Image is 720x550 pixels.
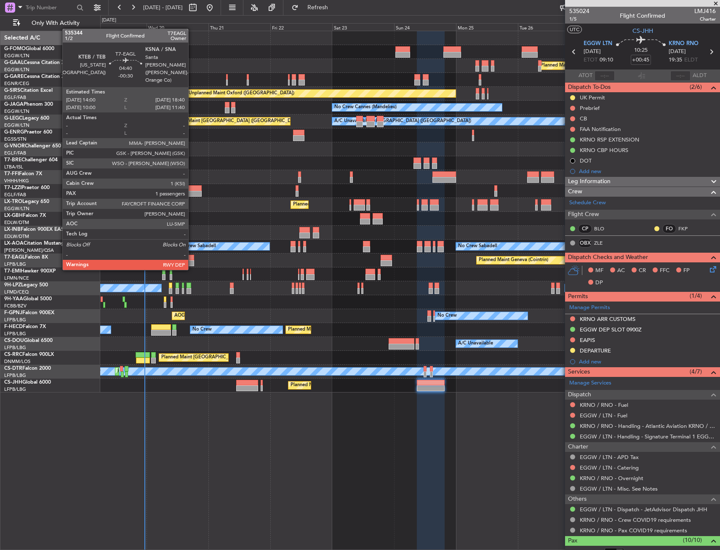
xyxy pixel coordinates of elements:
[300,5,336,11] span: Refresh
[334,115,471,128] div: A/C Unavailable [GEOGRAPHIC_DATA] ([GEOGRAPHIC_DATA])
[4,158,21,163] span: T7-BRE
[4,296,23,302] span: 9H-YAA
[84,23,146,31] div: Tue 19
[617,267,625,275] span: AC
[334,101,397,114] div: No Crew Cannes (Mandelieu)
[192,323,212,336] div: No Crew
[634,46,648,55] span: 10:25
[4,324,23,329] span: F-HECD
[594,225,613,232] a: BLO
[4,289,29,295] a: LFMD/CEQ
[580,347,611,354] div: DEPARTURE
[4,88,20,93] span: G-SIRS
[332,23,394,31] div: Sat 23
[4,358,30,365] a: DNMM/LOS
[580,136,639,143] div: KRNO RSP EXTENSION
[579,358,716,365] div: Add new
[580,115,587,122] div: CB
[4,164,23,170] a: LTBA/ISL
[678,225,697,232] a: FKP
[4,310,22,315] span: F-GPNJ
[669,48,686,56] span: [DATE]
[4,192,26,198] a: EGLF/FAB
[4,46,26,51] span: G-FOMO
[4,60,24,65] span: G-GAAL
[4,116,49,121] a: G-LEGCLegacy 600
[580,485,658,492] a: EGGW / LTN - Misc. See Notes
[4,171,42,176] a: T7-FFIFalcon 7X
[569,304,610,312] a: Manage Permits
[4,331,26,337] a: LFPB/LBG
[4,269,21,274] span: T7-EMI
[580,104,600,112] div: Prebrief
[584,48,601,56] span: [DATE]
[4,213,46,218] a: LX-GBHFalcon 7X
[4,283,48,288] a: 9H-LPZLegacy 500
[4,144,25,149] span: G-VNOR
[4,136,27,142] a: EGSS/STN
[189,87,294,100] div: Unplanned Maint Oxford ([GEOGRAPHIC_DATA])
[620,11,665,20] div: Flight Confirmed
[4,94,26,101] a: EGLF/FAB
[4,60,74,65] a: G-GAALCessna Citation XLS+
[4,255,48,260] a: T7-EAGLFalcon 8X
[580,401,628,408] a: KRNO / RNO - Fuel
[569,16,589,23] span: 1/5
[9,16,91,30] button: Only With Activity
[669,40,699,48] span: KRNO RNO
[580,433,716,440] a: EGGW / LTN - Handling - Signature Terminal 1 EGGW / LTN
[580,326,642,333] div: EGGW DEP SLOT 0900Z
[579,72,592,80] span: ATOT
[4,158,58,163] a: T7-BREChallenger 604
[4,219,29,226] a: EDLW/DTM
[579,168,716,175] div: Add new
[568,187,582,197] span: Crew
[147,23,208,31] div: Wed 20
[143,4,183,11] span: [DATE] - [DATE]
[580,412,627,419] a: EGGW / LTN - Fuel
[291,379,423,392] div: Planned Maint [GEOGRAPHIC_DATA] ([GEOGRAPHIC_DATA])
[4,199,22,204] span: LX-TRO
[208,23,270,31] div: Thu 21
[584,40,612,48] span: EGGW LTN
[479,254,548,267] div: Planned Maint Geneva (Cointrin)
[4,233,29,240] a: EDLW/DTM
[568,536,577,546] span: Pax
[4,213,23,218] span: LX-GBH
[4,46,54,51] a: G-FOMOGlobal 6000
[4,130,24,135] span: G-ENRG
[161,351,294,364] div: Planned Maint [GEOGRAPHIC_DATA] ([GEOGRAPHIC_DATA])
[4,324,46,329] a: F-HECDFalcon 7X
[580,527,687,534] a: KRNO / RNO - Pax COVID19 requirements
[690,83,702,91] span: (2/6)
[26,1,74,14] input: Trip Number
[568,367,590,377] span: Services
[569,199,606,207] a: Schedule Crew
[584,56,597,64] span: ETOT
[568,83,611,92] span: Dispatch To-Dos
[394,23,456,31] div: Sun 24
[580,422,716,430] a: KRNO / RNO - Handling - Atlantic Aviation KRNO / RNO
[117,226,187,239] div: Planned Maint Geneva (Cointrin)
[4,74,74,79] a: G-GARECessna Citation XLS+
[683,536,702,545] span: (10/10)
[4,67,29,73] a: EGGW/LTN
[4,227,21,232] span: LX-INB
[4,116,22,121] span: G-LEGC
[580,315,635,323] div: KRNO ARR CUSTOMS
[4,296,52,302] a: 9H-YAAGlobal 5000
[4,338,53,343] a: CS-DOUGlobal 6500
[580,336,595,344] div: EAPIS
[4,206,29,212] a: EGGW/LTN
[569,379,611,387] a: Manage Services
[4,185,21,190] span: T7-LZZI
[456,23,518,31] div: Mon 25
[693,72,707,80] span: ALDT
[4,366,51,371] a: CS-DTRFalcon 2000
[569,7,589,16] span: 535024
[580,454,639,461] a: EGGW / LTN - APD Tax
[580,147,628,154] div: KRNO CBP HOURS
[458,337,493,350] div: A/C Unavailable
[288,323,421,336] div: Planned Maint [GEOGRAPHIC_DATA] ([GEOGRAPHIC_DATA])
[578,238,592,248] div: OBX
